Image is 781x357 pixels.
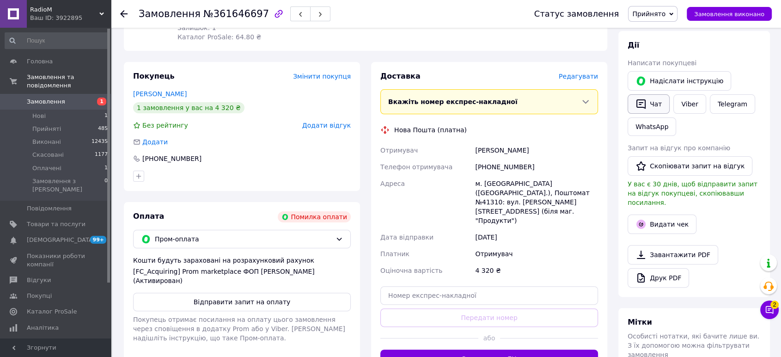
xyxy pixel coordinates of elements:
[380,286,598,305] input: Номер експрес-накладної
[27,276,51,284] span: Відгуки
[142,122,188,129] span: Без рейтингу
[628,156,752,176] button: Скопіювати запит на відгук
[133,267,351,285] div: [FC_Acquiring] Prom marketplace ФОП [PERSON_NAME] (Активирован)
[628,318,652,326] span: Мітки
[380,163,452,171] span: Телефон отримувача
[760,301,779,319] button: Чат з покупцем2
[32,164,61,172] span: Оплачені
[27,324,59,332] span: Аналітика
[473,229,600,246] div: [DATE]
[628,94,670,114] button: Чат
[120,9,128,18] div: Повернутися назад
[32,151,64,159] span: Скасовані
[473,142,600,159] div: [PERSON_NAME]
[133,72,175,80] span: Покупець
[694,11,764,18] span: Замовлення виконано
[141,154,202,163] div: [PHONE_NUMBER]
[770,301,779,309] span: 2
[92,138,108,146] span: 12435
[133,316,345,342] span: Покупець отримає посилання на оплату цього замовлення через сповіщення в додатку Prom або у Viber...
[142,138,168,146] span: Додати
[104,177,108,194] span: 0
[104,112,108,120] span: 1
[278,211,351,222] div: Помилка оплати
[27,308,77,316] span: Каталог ProSale
[473,246,600,262] div: Отримувач
[380,234,433,241] span: Дата відправки
[687,7,772,21] button: Замовлення виконано
[177,24,216,31] span: Залишок: 1
[27,292,52,300] span: Покупці
[97,98,106,105] span: 1
[380,180,405,187] span: Адреса
[628,117,676,136] a: WhatsApp
[32,125,61,133] span: Прийняті
[302,122,351,129] span: Додати відгук
[392,125,469,135] div: Нова Пошта (платна)
[673,94,706,114] a: Viber
[27,220,85,228] span: Товари та послуги
[534,9,619,18] div: Статус замовлення
[95,151,108,159] span: 1177
[628,268,689,288] a: Друк PDF
[32,138,61,146] span: Виконані
[380,250,409,258] span: Платник
[139,8,201,19] span: Замовлення
[133,293,351,311] button: Відправити запит на оплату
[478,333,500,343] span: або
[98,125,108,133] span: 485
[628,144,730,152] span: Запит на відгук про компанію
[628,59,696,67] span: Написати покупцеві
[473,159,600,175] div: [PHONE_NUMBER]
[32,112,46,120] span: Нові
[27,98,65,106] span: Замовлення
[133,256,351,285] div: Кошти будуть зараховані на розрахунковий рахунок
[133,102,244,113] div: 1 замовлення у вас на 4 320 ₴
[133,212,164,221] span: Оплата
[32,177,104,194] span: Замовлення з [PERSON_NAME]
[628,71,731,91] button: Надіслати інструкцію
[380,147,418,154] span: Отримувач
[27,57,53,66] span: Головна
[30,6,99,14] span: RadioM
[628,245,718,265] a: Завантажити PDF
[293,73,351,80] span: Змінити покупця
[27,236,95,244] span: [DEMOGRAPHIC_DATA]
[133,90,187,98] a: [PERSON_NAME]
[104,164,108,172] span: 1
[177,33,261,41] span: Каталог ProSale: 64.80 ₴
[27,204,72,213] span: Повідомлення
[5,32,109,49] input: Пошук
[27,252,85,269] span: Показники роботи компанії
[473,262,600,279] div: 4 320 ₴
[90,236,106,244] span: 99+
[27,73,111,90] span: Замовлення та повідомлення
[710,94,755,114] a: Telegram
[203,8,269,19] span: №361646697
[155,234,332,244] span: Пром-оплата
[388,98,518,105] span: Вкажіть номер експрес-накладної
[30,14,111,22] div: Ваш ID: 3922895
[628,215,696,234] button: Видати чек
[559,73,598,80] span: Редагувати
[473,175,600,229] div: м. [GEOGRAPHIC_DATA] ([GEOGRAPHIC_DATA].), Поштомат №41310: вул. [PERSON_NAME][STREET_ADDRESS] (б...
[628,180,757,206] span: У вас є 30 днів, щоб відправити запит на відгук покупцеві, скопіювавши посилання.
[628,41,639,49] span: Дії
[380,267,442,274] span: Оціночна вартість
[380,72,421,80] span: Доставка
[632,10,665,18] span: Прийнято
